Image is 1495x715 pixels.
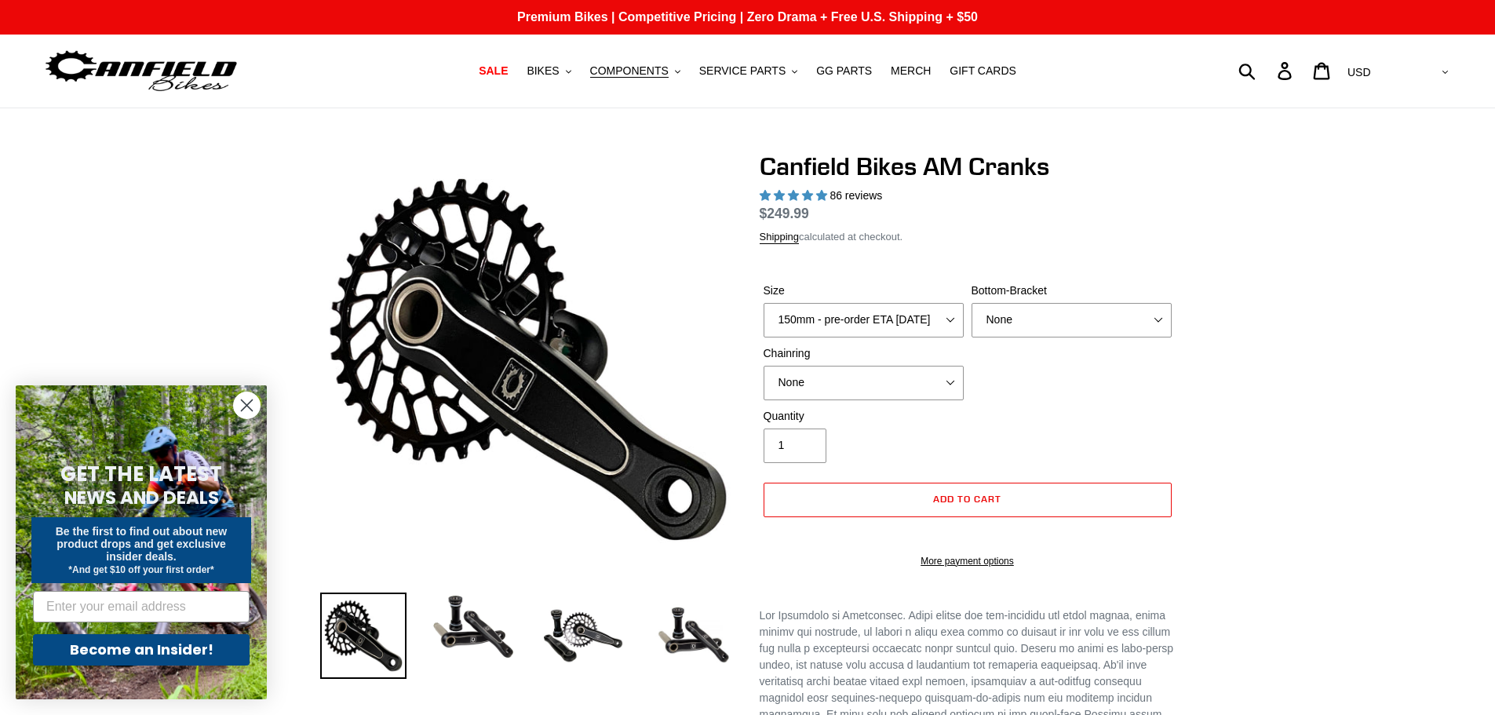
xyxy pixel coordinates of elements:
[830,189,882,202] span: 86 reviews
[764,283,964,299] label: Size
[479,64,508,78] span: SALE
[233,392,261,419] button: Close dialog
[933,493,1001,505] span: Add to cart
[68,564,213,575] span: *And get $10 off your first order*
[519,60,578,82] button: BIKES
[760,151,1176,181] h1: Canfield Bikes AM Cranks
[764,483,1172,517] button: Add to cart
[650,593,736,679] img: Load image into Gallery viewer, CANFIELD-AM_DH-CRANKS
[56,525,228,563] span: Be the first to find out about new product drops and get exclusive insider deals.
[760,229,1176,245] div: calculated at checkout.
[430,593,516,662] img: Load image into Gallery viewer, Canfield Cranks
[527,64,559,78] span: BIKES
[816,64,872,78] span: GG PARTS
[764,345,964,362] label: Chainring
[950,64,1016,78] span: GIFT CARDS
[590,64,669,78] span: COMPONENTS
[1247,53,1287,88] input: Search
[33,591,250,622] input: Enter your email address
[33,634,250,666] button: Become an Insider!
[43,46,239,96] img: Canfield Bikes
[764,408,964,425] label: Quantity
[699,64,786,78] span: SERVICE PARTS
[760,206,809,221] span: $249.99
[764,554,1172,568] a: More payment options
[320,593,407,679] img: Load image into Gallery viewer, Canfield Bikes AM Cranks
[891,64,931,78] span: MERCH
[540,593,626,679] img: Load image into Gallery viewer, Canfield Bikes AM Cranks
[808,60,880,82] a: GG PARTS
[582,60,688,82] button: COMPONENTS
[64,485,219,510] span: NEWS AND DEALS
[760,189,830,202] span: 4.97 stars
[760,231,800,244] a: Shipping
[691,60,805,82] button: SERVICE PARTS
[471,60,516,82] a: SALE
[972,283,1172,299] label: Bottom-Bracket
[942,60,1024,82] a: GIFT CARDS
[883,60,939,82] a: MERCH
[60,460,222,488] span: GET THE LATEST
